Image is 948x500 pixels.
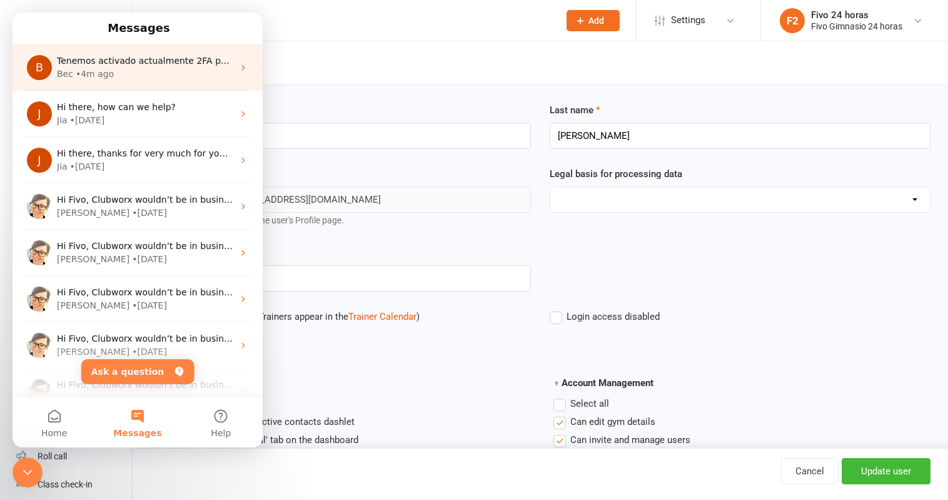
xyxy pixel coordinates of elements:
[44,101,55,115] div: Jia
[570,414,655,427] span: Can edit gym details
[14,228,39,253] img: Profile image for Emily
[38,451,67,461] div: Roll call
[171,432,358,446] span: Can view the 'Financial' tab on the dashboard
[44,240,117,253] div: [PERSON_NAME]
[119,194,154,207] div: • [DATE]
[44,333,117,346] div: [PERSON_NAME]
[150,352,930,365] h4: Permissions
[14,43,39,68] div: Profile image for Bec
[69,347,182,372] button: Ask a question
[570,396,609,409] span: Select all
[348,311,416,322] a: Trainer Calendar
[171,414,355,427] span: Can view dashboard active contacts dashlet
[44,55,61,68] div: Bec
[780,8,805,33] div: F2
[550,103,600,118] label: Last name
[38,479,93,489] div: Class check-in
[13,13,263,447] iframe: Intercom live chat
[811,21,902,32] div: Fivo Gimnasio 24 horas
[101,416,149,425] span: Messages
[14,320,39,345] img: Profile image for Emily
[44,194,117,207] div: [PERSON_NAME]
[550,166,682,181] label: Legal basis for processing data
[14,181,39,207] img: Profile image for Emily
[63,55,101,68] div: • 4m ago
[198,416,218,425] span: Help
[671,6,705,34] span: Settings
[14,89,39,114] div: Profile image for Jia
[16,442,132,471] a: Roll call
[567,309,660,322] span: Login access disabled
[14,367,39,392] img: Profile image for Emily
[44,148,55,161] div: Jia
[14,274,39,299] img: Profile image for Emily
[16,471,132,499] a: Class kiosk mode
[14,135,39,160] div: Profile image for Jia
[167,309,420,322] span: This user is a trainer (Trainers appear in the )
[58,101,93,115] div: • [DATE]
[811,9,902,21] div: Fivo 24 horas
[119,287,154,300] div: • [DATE]
[44,89,163,99] span: Hi there, how can we help?
[567,10,620,31] button: Add
[58,148,93,161] div: • [DATE]
[164,12,550,29] input: Search...
[44,287,117,300] div: [PERSON_NAME]
[167,385,250,435] button: Help
[119,333,154,346] div: • [DATE]
[13,457,43,487] iframe: Intercom live chat
[29,416,54,425] span: Home
[588,16,604,26] span: Add
[562,377,653,389] span: Account Management
[83,385,166,435] button: Messages
[570,432,690,446] span: Can invite and manage users
[44,379,117,392] div: [PERSON_NAME]
[781,458,839,484] a: Cancel
[119,379,154,392] div: • [DATE]
[842,458,930,484] input: Update user
[119,240,154,253] div: • [DATE]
